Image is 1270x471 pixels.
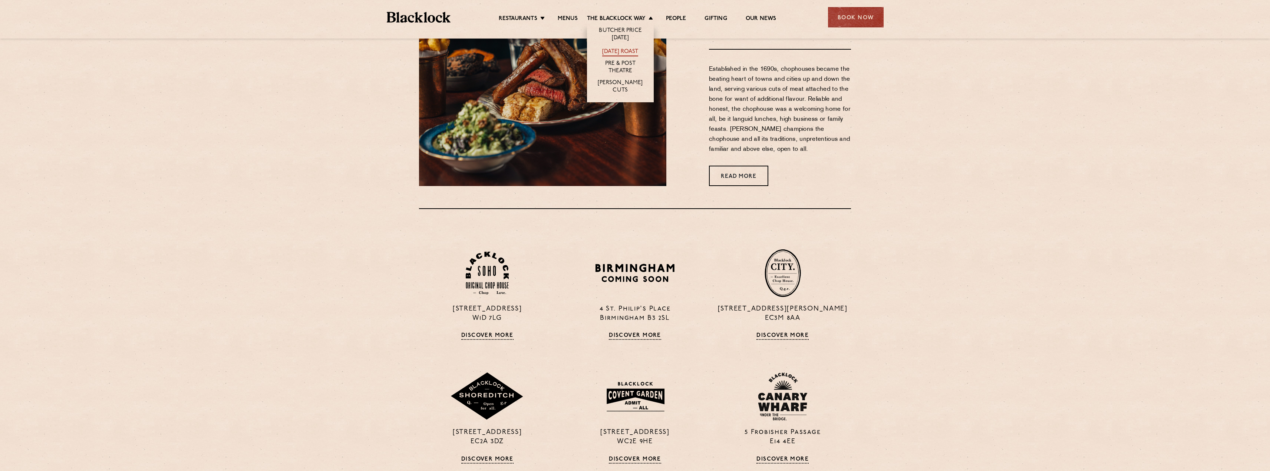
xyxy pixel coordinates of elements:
img: BL_Textured_Logo-footer-cropped.svg [387,12,451,23]
a: Menus [558,15,578,23]
p: [STREET_ADDRESS][PERSON_NAME] EC3M 8AA [715,305,851,323]
img: BIRMINGHAM-P22_-e1747915156957.png [594,261,676,285]
p: Established in the 1690s, chophouses became the beating heart of towns and cities up and down the... [709,64,851,155]
div: Book Now [828,7,884,27]
a: Discover More [756,456,809,464]
a: [PERSON_NAME] Cuts [594,79,646,95]
img: City-stamp-default.svg [765,249,801,297]
a: Restaurants [499,15,537,23]
a: Discover More [609,456,661,464]
img: BLA_1470_CoventGarden_Website_Solid.svg [599,377,671,416]
p: [STREET_ADDRESS] W1D 7LG [419,305,555,323]
a: Discover More [609,332,661,340]
a: [DATE] Roast [602,48,638,56]
p: [STREET_ADDRESS] WC2E 9HE [567,428,703,447]
a: Pre & Post Theatre [594,60,646,76]
a: The Blacklock Way [587,15,646,23]
a: Discover More [756,332,809,340]
p: 4 St. Philip's Place Birmingham B3 2SL [567,305,703,323]
img: Shoreditch-stamp-v2-default.svg [450,372,524,421]
p: 5 Frobisher Passage E14 4EE [715,428,851,447]
a: Our News [746,15,776,23]
p: [STREET_ADDRESS] EC2A 3DZ [419,428,555,447]
a: Butcher Price [DATE] [594,27,646,43]
a: Discover More [461,332,514,340]
a: Gifting [705,15,727,23]
a: Discover More [461,456,514,464]
a: People [666,15,686,23]
a: Read More [709,166,768,186]
img: BL_CW_Logo_Website.svg [758,372,808,421]
img: Soho-stamp-default.svg [466,252,509,295]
